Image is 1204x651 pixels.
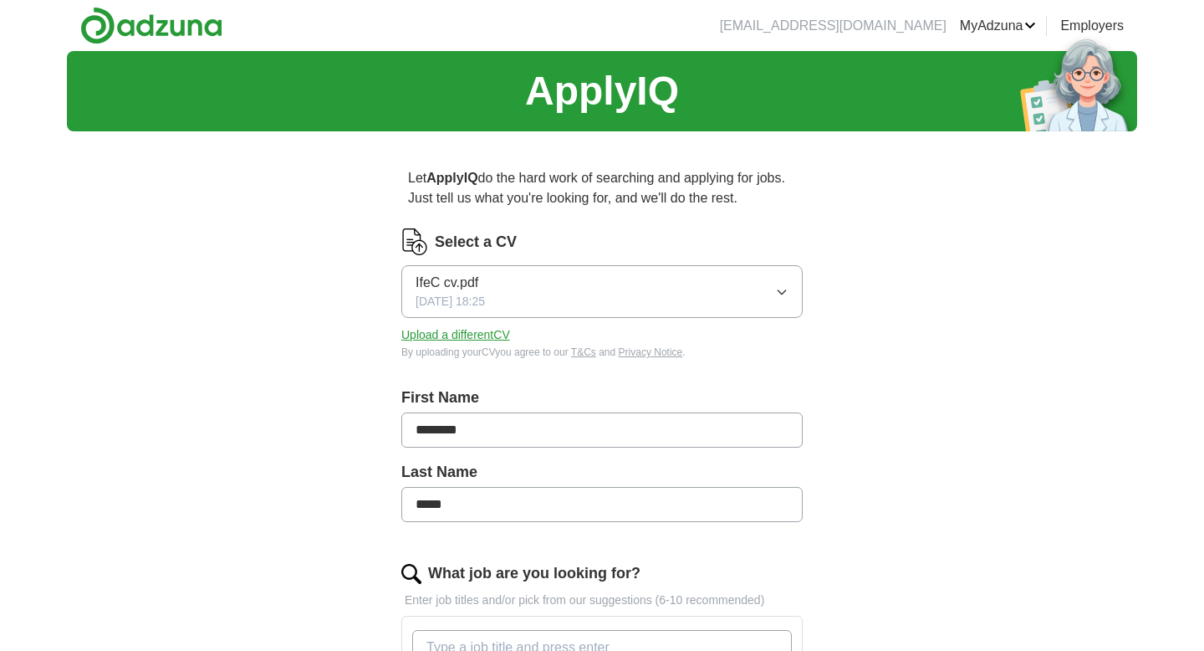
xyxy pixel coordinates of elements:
[401,228,428,255] img: CV Icon
[416,293,485,310] span: [DATE] 18:25
[1060,16,1124,36] a: Employers
[80,7,222,44] img: Adzuna logo
[960,16,1037,36] a: MyAdzuna
[525,61,679,121] h1: ApplyIQ
[401,265,803,318] button: IfeC cv.pdf[DATE] 18:25
[401,387,803,409] label: First Name
[428,562,640,585] label: What job are you looking for?
[426,171,477,185] strong: ApplyIQ
[401,461,803,484] label: Last Name
[401,564,421,584] img: search.png
[571,346,596,358] a: T&Cs
[720,16,946,36] li: [EMAIL_ADDRESS][DOMAIN_NAME]
[401,326,510,344] button: Upload a differentCV
[401,345,803,360] div: By uploading your CV you agree to our and .
[401,592,803,609] p: Enter job titles and/or pick from our suggestions (6-10 recommended)
[416,273,478,293] span: IfeC cv.pdf
[619,346,683,358] a: Privacy Notice
[401,161,803,215] p: Let do the hard work of searching and applying for jobs. Just tell us what you're looking for, an...
[435,231,517,254] label: Select a CV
